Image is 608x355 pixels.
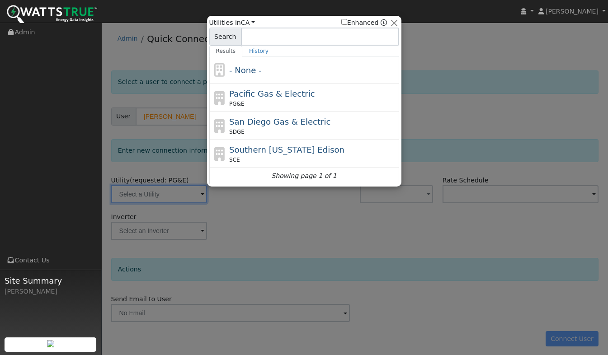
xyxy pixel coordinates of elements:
span: Southern [US_STATE] Edison [229,145,344,154]
span: [PERSON_NAME] [546,8,599,15]
span: Search [209,28,241,46]
a: History [242,46,275,56]
span: PG&E [229,100,244,108]
input: Enhanced [341,19,347,25]
span: - None - [229,65,261,75]
span: SCE [229,156,240,164]
img: WattsTrue [7,5,97,25]
span: Utilities in [209,18,255,28]
a: Enhanced Providers [381,19,387,26]
i: Showing page 1 of 1 [271,171,336,181]
img: retrieve [47,340,54,347]
a: Results [209,46,243,56]
span: San Diego Gas & Electric [229,117,330,126]
div: [PERSON_NAME] [5,287,97,296]
span: Show enhanced providers [341,18,387,28]
a: CA [241,19,255,26]
span: SDGE [229,128,245,136]
span: Site Summary [5,275,97,287]
span: Pacific Gas & Electric [229,89,315,98]
label: Enhanced [341,18,379,28]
